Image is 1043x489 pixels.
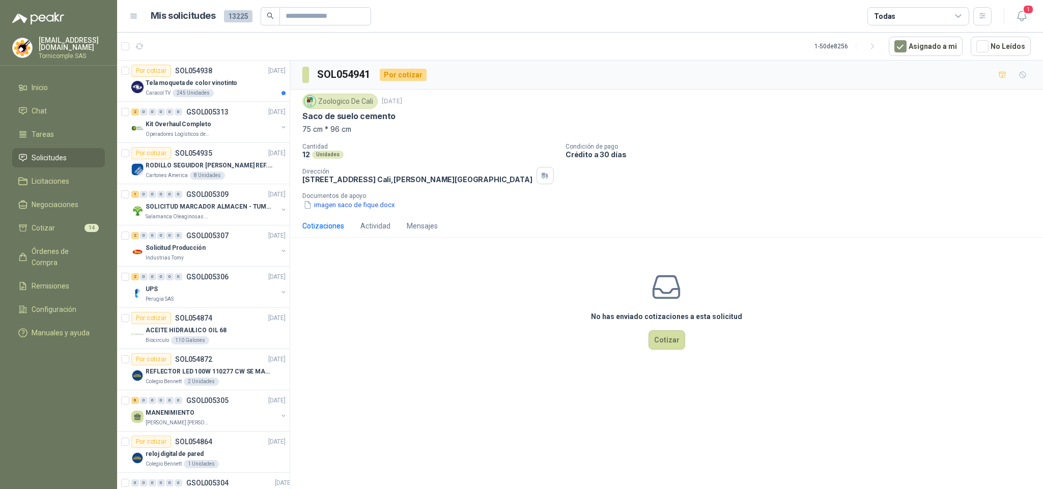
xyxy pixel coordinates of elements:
p: [DATE] [268,149,286,158]
p: [DATE] [268,190,286,199]
img: Company Logo [131,246,144,258]
p: GSOL005313 [186,108,229,116]
p: Operadores Logísticos del Caribe [146,130,210,138]
div: 1 [131,191,139,198]
div: 6 [131,397,139,404]
p: Saco de suelo cemento [302,111,396,122]
p: SOL054864 [175,438,212,445]
p: [DATE] [268,107,286,117]
div: 0 [149,108,156,116]
div: 0 [166,397,174,404]
span: Órdenes de Compra [32,246,95,268]
div: 2 Unidades [184,378,219,386]
span: Inicio [32,82,48,93]
p: [PERSON_NAME] [PERSON_NAME] [146,419,210,427]
p: Tela moqueta de color vinotinto [146,78,237,88]
span: search [267,12,274,19]
a: Órdenes de Compra [12,242,105,272]
img: Company Logo [131,122,144,134]
div: Mensajes [407,220,438,232]
div: 0 [149,191,156,198]
div: 2 [131,108,139,116]
p: [EMAIL_ADDRESS][DOMAIN_NAME] [39,37,105,51]
p: MANENIMIENTO [146,408,194,418]
div: 0 [175,479,182,486]
div: 0 [175,273,182,280]
div: 0 [166,273,174,280]
a: Inicio [12,78,105,97]
h3: SOL054941 [317,67,372,82]
a: Chat [12,101,105,121]
div: 0 [149,232,156,239]
div: 2 [131,232,139,239]
div: 0 [140,479,148,486]
button: Cotizar [649,330,685,350]
div: Actividad [360,220,390,232]
div: Zoologico De Cali [302,94,378,109]
p: [STREET_ADDRESS] Cali , [PERSON_NAME][GEOGRAPHIC_DATA] [302,175,532,184]
a: Por cotizarSOL054938[DATE] Company LogoTela moqueta de color vinotintoCaracol TV245 Unidades [117,61,290,102]
div: Por cotizar [131,65,171,77]
p: [DATE] [268,313,286,323]
p: SOLICITUD MARCADOR ALMACEN - TUMACO [146,202,272,212]
div: 0 [149,397,156,404]
p: Solicitud Producción [146,243,206,253]
p: SOL054874 [175,314,212,322]
span: Cotizar [32,222,55,234]
p: [DATE] [268,231,286,241]
div: 1 - 50 de 8256 [814,38,881,54]
div: 0 [157,479,165,486]
button: No Leídos [971,37,1031,56]
div: Todas [874,11,895,22]
h3: No has enviado cotizaciones a esta solicitud [591,311,742,322]
h1: Mis solicitudes [151,9,216,23]
a: Por cotizarSOL054864[DATE] Company Logoreloj digital de paredColegio Bennett1 Unidades [117,432,290,473]
a: Configuración [12,300,105,319]
button: Asignado a mi [889,37,963,56]
img: Company Logo [131,452,144,464]
a: Por cotizarSOL054874[DATE] Company LogoACEITE HIDRAULICO OIL 68Biocirculo110 Galones [117,308,290,349]
p: SOL054872 [175,356,212,363]
p: [DATE] [268,396,286,406]
div: 0 [157,191,165,198]
img: Company Logo [304,96,316,107]
p: SOL054935 [175,150,212,157]
p: 75 cm * 96 cm [302,124,1031,135]
p: Colegio Bennett [146,460,182,468]
p: [DATE] [268,66,286,76]
a: Remisiones [12,276,105,296]
div: 0 [166,232,174,239]
div: 0 [131,479,139,486]
span: Configuración [32,304,76,315]
span: 14 [84,224,99,232]
span: Licitaciones [32,176,69,187]
p: Dirección [302,168,532,175]
div: 1 Unidades [184,460,219,468]
p: [DATE] [275,478,292,488]
img: Company Logo [13,38,32,57]
p: Condición de pago [566,143,1039,150]
button: 1 [1012,7,1031,25]
img: Company Logo [131,328,144,340]
div: 0 [175,108,182,116]
p: GSOL005307 [186,232,229,239]
p: GSOL005305 [186,397,229,404]
div: 0 [157,108,165,116]
div: Unidades [312,151,344,159]
div: Por cotizar [131,436,171,448]
p: Industrias Tomy [146,254,184,262]
div: Por cotizar [131,312,171,324]
p: [DATE] [268,437,286,447]
div: Por cotizar [131,147,171,159]
div: 0 [157,232,165,239]
div: 110 Galones [171,336,209,344]
p: GSOL005304 [186,479,229,486]
div: 2 [131,273,139,280]
div: Cotizaciones [302,220,344,232]
p: Salamanca Oleaginosas SAS [146,213,210,221]
span: Chat [32,105,47,117]
div: 0 [157,273,165,280]
div: 245 Unidades [173,89,214,97]
div: Por cotizar [131,353,171,365]
img: Company Logo [131,81,144,93]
